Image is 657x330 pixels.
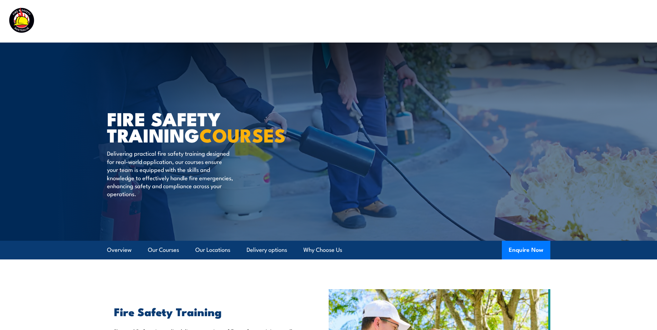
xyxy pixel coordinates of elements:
[107,149,233,198] p: Delivering practical fire safety training designed for real-world application, our courses ensure...
[379,12,462,30] a: Emergency Response Services
[502,241,550,259] button: Enquire Now
[107,110,278,143] h1: FIRE SAFETY TRAINING
[318,12,364,30] a: Course Calendar
[477,12,503,30] a: About Us
[247,241,287,259] a: Delivery options
[303,241,342,259] a: Why Choose Us
[195,241,230,259] a: Our Locations
[603,12,624,30] a: Contact
[199,120,286,149] strong: COURSES
[114,306,297,316] h2: Fire Safety Training
[281,12,303,30] a: Courses
[548,12,587,30] a: Learner Portal
[148,241,179,259] a: Our Courses
[107,241,132,259] a: Overview
[518,12,533,30] a: News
